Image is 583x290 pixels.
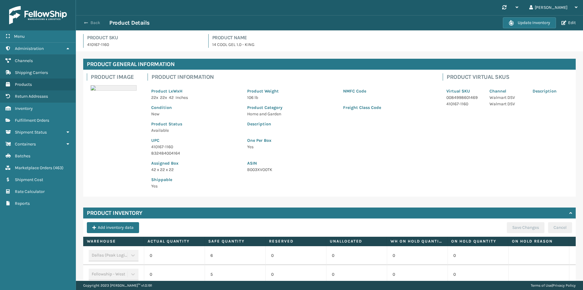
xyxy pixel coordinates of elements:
[15,118,49,123] span: Fulfillment Orders
[205,265,265,284] td: 5
[87,222,139,233] button: Add inventory data
[271,271,321,278] p: 0
[148,239,201,244] label: Actual Quantity
[489,94,525,101] p: Walmart DSV
[15,82,32,87] span: Products
[247,95,258,100] span: 106 lb
[14,34,25,39] span: Menu
[144,246,205,265] td: 0
[560,20,578,26] button: Edit
[507,222,544,233] button: Save Changes
[151,95,158,100] span: 22 x
[53,165,63,170] span: ( 463 )
[269,239,322,244] label: Reserved
[87,209,142,217] h4: Product Inventory
[15,142,36,147] span: Containers
[15,46,44,51] span: Administration
[15,153,30,159] span: Batches
[205,246,265,265] td: 6
[87,34,201,41] h4: Product SKU
[9,6,67,24] img: logo
[151,160,240,166] p: Assigned Box
[387,265,448,284] td: 0
[503,17,556,28] button: Update Inventory
[448,246,508,265] td: 0
[151,176,240,183] p: Shippable
[343,88,432,94] p: NMFC Code
[326,246,387,265] td: 0
[15,201,30,206] span: Reports
[247,121,432,127] p: Description
[169,95,174,100] span: 42
[448,265,508,284] td: 0
[330,239,383,244] label: Unallocated
[271,253,321,259] p: 0
[531,281,576,290] div: |
[15,165,52,170] span: Marketplace Orders
[15,130,47,135] span: Shipment Status
[533,88,568,94] p: Description
[15,177,43,182] span: Shipment Cost
[512,239,565,244] label: On Hold Reason
[247,160,432,166] p: ASIN
[247,88,336,94] p: Product Weight
[152,73,435,81] h4: Product Information
[151,121,240,127] p: Product Status
[343,104,432,111] p: Freight Class Code
[91,73,140,81] h4: Product Image
[208,239,261,244] label: Safe Quantity
[15,70,48,75] span: Shipping Carriers
[151,166,240,173] p: 42 x 22 x 22
[489,88,525,94] p: Channel
[151,127,240,134] p: Available
[446,101,482,107] p: 410167-1160
[446,88,482,94] p: Virtual SKU
[81,20,109,26] button: Back
[446,94,482,101] p: 0084998601469
[326,265,387,284] td: 0
[387,246,448,265] td: 0
[83,59,576,70] h4: Product General Information
[151,144,240,150] p: 410167-1160
[390,239,444,244] label: WH On hold quantity
[212,41,576,48] p: 14 COOL GEL 1.0 - KING
[15,58,33,63] span: Channels
[151,88,240,94] p: Product LxWxH
[447,73,572,81] h4: Product Virtual SKUs
[151,104,240,111] p: Condition
[247,144,432,150] p: Yes
[151,183,240,189] p: Yes
[109,19,150,26] h3: Product Details
[144,265,205,284] td: 0
[160,95,167,100] span: 22 x
[548,222,572,233] button: Cancel
[247,104,336,111] p: Product Category
[247,111,336,117] p: Home and Garden
[15,94,48,99] span: Return Addresses
[451,239,504,244] label: On Hold Quantity
[247,166,432,173] p: B003XVO0TK
[87,41,201,48] p: 410167-1160
[151,137,240,144] p: UPC
[247,137,432,144] p: One Per Box
[90,85,137,91] img: 51104088640_40f294f443_o-scaled-700x700.jpg
[15,189,45,194] span: Rate Calculator
[212,34,576,41] h4: Product Name
[553,283,576,288] a: Privacy Policy
[83,281,152,290] p: Copyright 2023 [PERSON_NAME]™ v 1.0.191
[87,239,140,244] label: Warehouse
[531,283,552,288] a: Terms of Use
[151,150,240,156] p: 832484004164
[15,106,33,111] span: Inventory
[151,111,240,117] p: New
[489,101,525,107] p: Walmart DSV
[176,95,188,100] span: Inches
